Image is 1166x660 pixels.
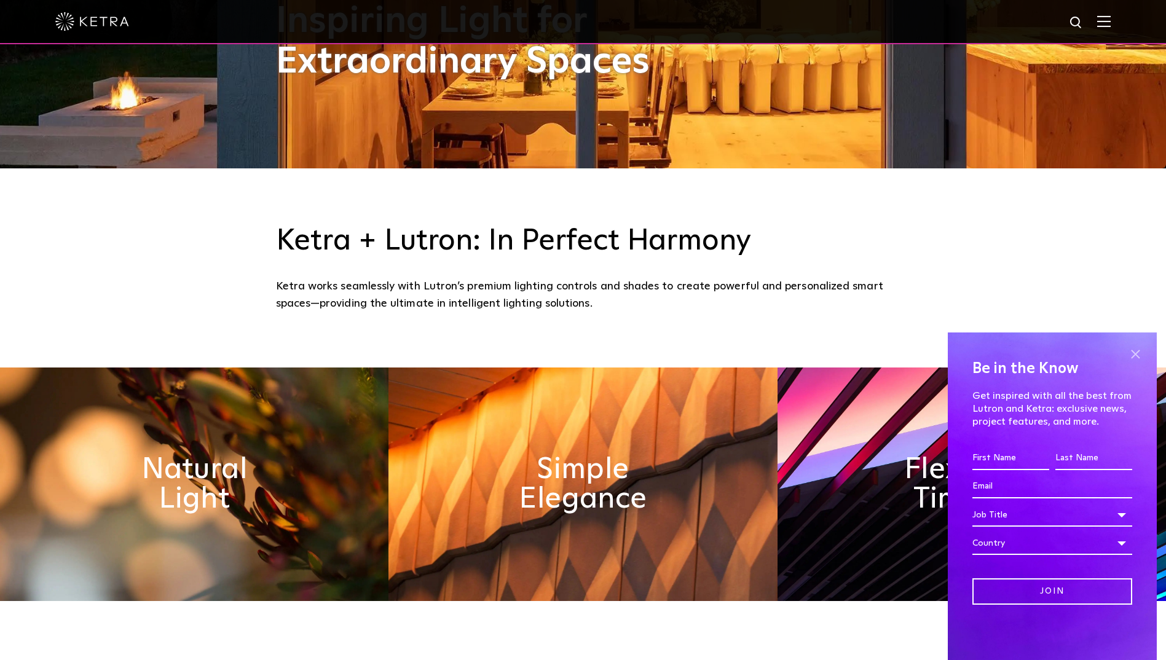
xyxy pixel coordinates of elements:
img: search icon [1069,15,1084,31]
h2: Simple Elegance [490,455,675,514]
h2: Flexible & Timeless [880,455,1064,514]
div: Ketra works seamlessly with Lutron’s premium lighting controls and shades to create powerful and ... [276,278,891,313]
div: Job Title [972,503,1132,527]
h4: Be in the Know [972,357,1132,380]
img: simple_elegance [388,367,777,601]
img: ketra-logo-2019-white [55,12,129,31]
img: flexible_timeless_ketra [778,367,1166,601]
img: Hamburger%20Nav.svg [1097,15,1111,27]
h2: Natural Light [102,455,286,514]
input: First Name [972,447,1049,470]
p: Get inspired with all the best from Lutron and Ketra: exclusive news, project features, and more. [972,390,1132,428]
h3: Ketra + Lutron: In Perfect Harmony [276,224,891,259]
div: Country [972,532,1132,555]
input: Email [972,475,1132,498]
input: Join [972,578,1132,605]
input: Last Name [1055,447,1132,470]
